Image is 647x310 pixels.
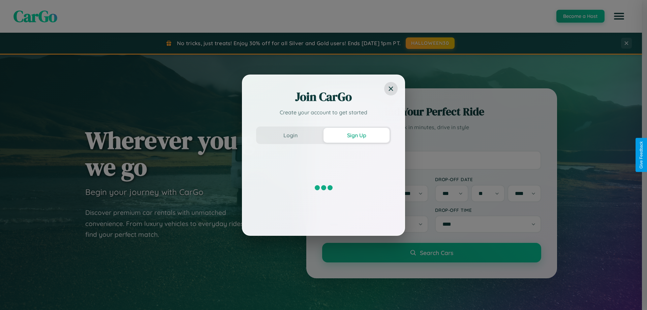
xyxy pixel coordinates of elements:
iframe: Intercom live chat [7,287,23,303]
p: Create your account to get started [256,108,391,116]
h2: Join CarGo [256,89,391,105]
button: Sign Up [323,128,390,143]
button: Login [257,128,323,143]
div: Give Feedback [639,141,644,169]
